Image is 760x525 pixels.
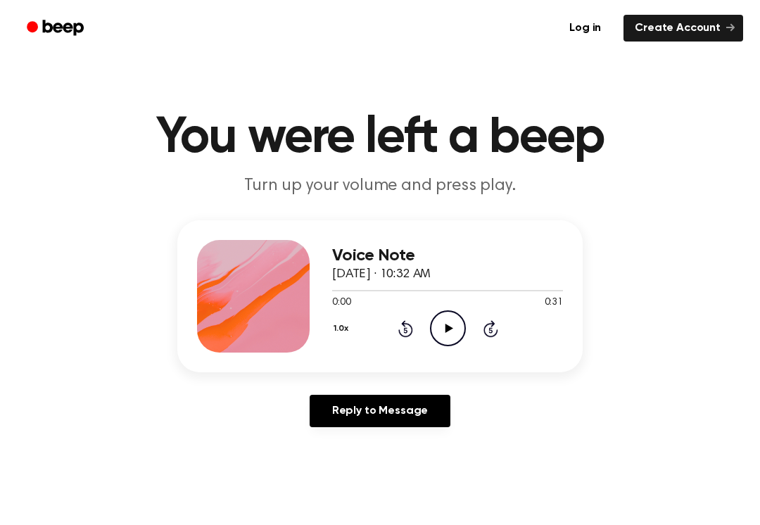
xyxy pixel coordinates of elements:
[332,268,431,281] span: [DATE] · 10:32 AM
[110,175,650,198] p: Turn up your volume and press play.
[332,246,563,265] h3: Voice Note
[17,15,96,42] a: Beep
[332,317,353,341] button: 1.0x
[332,296,350,310] span: 0:00
[310,395,450,427] a: Reply to Message
[545,296,563,310] span: 0:31
[20,113,740,163] h1: You were left a beep
[623,15,743,42] a: Create Account
[555,12,615,44] a: Log in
